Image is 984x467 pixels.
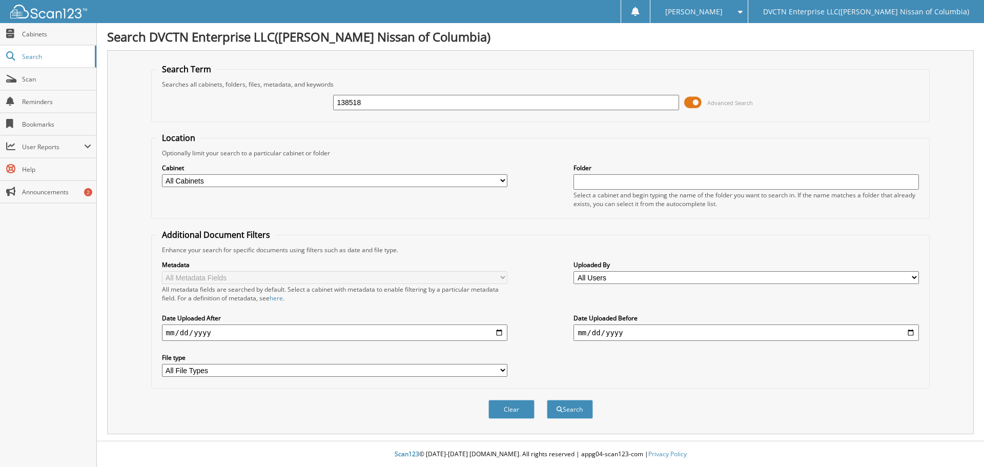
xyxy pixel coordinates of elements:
[573,164,919,172] label: Folder
[707,99,753,107] span: Advanced Search
[157,64,216,75] legend: Search Term
[573,324,919,341] input: end
[22,75,91,84] span: Scan
[395,450,419,458] span: Scan123
[22,165,91,174] span: Help
[270,294,283,302] a: here
[488,400,535,419] button: Clear
[573,191,919,208] div: Select a cabinet and begin typing the name of the folder you want to search in. If the name match...
[22,97,91,106] span: Reminders
[22,143,84,151] span: User Reports
[763,9,969,15] span: DVCTN Enterprise LLC([PERSON_NAME] Nissan of Columbia)
[162,260,507,269] label: Metadata
[162,353,507,362] label: File type
[648,450,687,458] a: Privacy Policy
[933,418,984,467] iframe: Chat Widget
[22,120,91,129] span: Bookmarks
[162,324,507,341] input: start
[84,188,92,196] div: 2
[162,285,507,302] div: All metadata fields are searched by default. Select a cabinet with metadata to enable filtering b...
[547,400,593,419] button: Search
[107,28,974,45] h1: Search DVCTN Enterprise LLC([PERSON_NAME] Nissan of Columbia)
[665,9,723,15] span: [PERSON_NAME]
[157,80,925,89] div: Searches all cabinets, folders, files, metadata, and keywords
[157,246,925,254] div: Enhance your search for specific documents using filters such as date and file type.
[573,260,919,269] label: Uploaded By
[157,229,275,240] legend: Additional Document Filters
[97,442,984,467] div: © [DATE]-[DATE] [DOMAIN_NAME]. All rights reserved | appg04-scan123-com |
[157,149,925,157] div: Optionally limit your search to a particular cabinet or folder
[573,314,919,322] label: Date Uploaded Before
[22,52,90,61] span: Search
[22,30,91,38] span: Cabinets
[162,314,507,322] label: Date Uploaded After
[157,132,200,144] legend: Location
[10,5,87,18] img: scan123-logo-white.svg
[162,164,507,172] label: Cabinet
[22,188,91,196] span: Announcements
